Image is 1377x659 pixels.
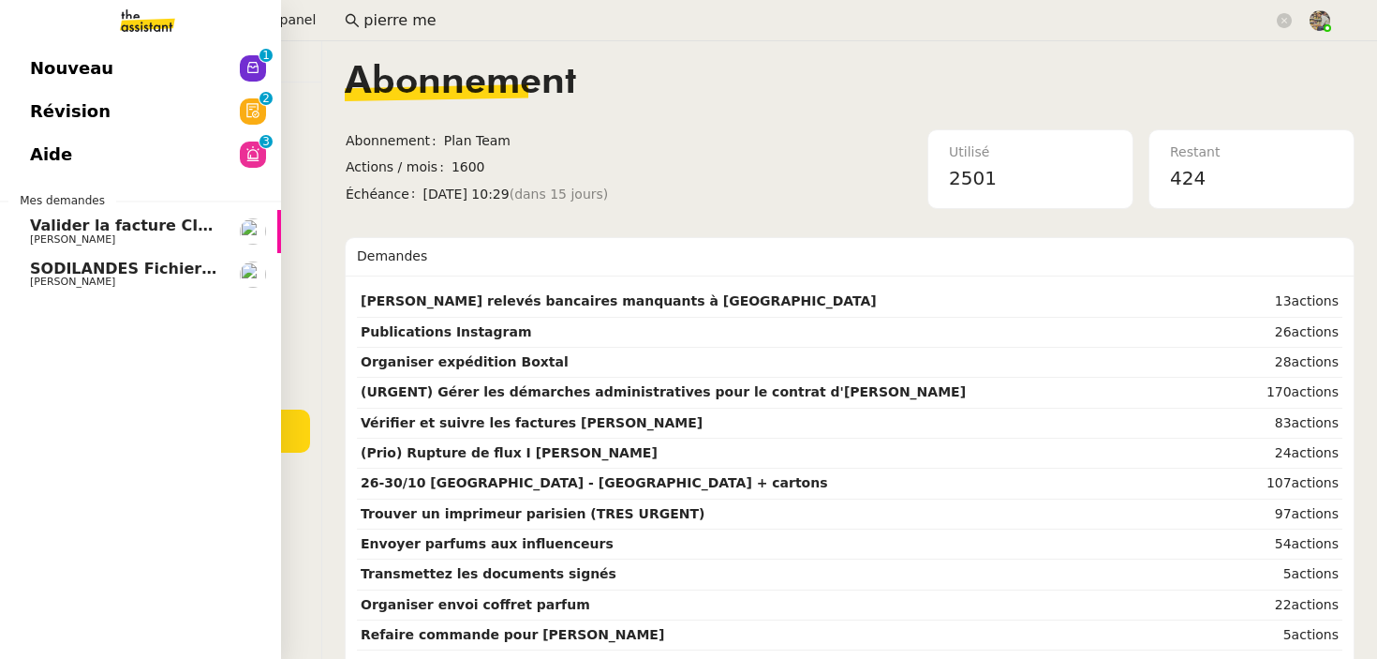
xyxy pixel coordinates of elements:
strong: Vérifier et suivre les factures [PERSON_NAME] [361,415,703,430]
span: actions [1292,597,1339,612]
td: 83 [1229,409,1342,439]
span: SODILANDES Fichiers pour 2025 [30,260,302,277]
span: actions [1292,354,1339,369]
span: [PERSON_NAME] [30,233,115,246]
img: users%2FHIWaaSoTa5U8ssS5t403NQMyZZE3%2Favatar%2Fa4be050e-05fa-4f28-bbe7-e7e8e4788720 [240,218,266,245]
strong: 26-30/10 [GEOGRAPHIC_DATA] - [GEOGRAPHIC_DATA] + cartons [361,475,828,490]
span: Aide [30,141,72,169]
strong: Refaire commande pour [PERSON_NAME] [361,627,664,642]
strong: Organiser envoi coffret parfum [361,597,590,612]
td: 54 [1229,530,1342,560]
span: Mes demandes [8,191,116,210]
span: Échéance [346,184,423,205]
span: actions [1292,445,1339,460]
span: Actions / mois [346,157,452,178]
span: Nouveau [30,54,113,82]
td: 97 [1229,500,1342,530]
span: Abonnement [346,130,444,152]
strong: Trouver un imprimeur parisien (TRES URGENT) [361,506,704,521]
p: 1 [262,49,270,66]
span: actions [1292,627,1339,642]
td: 28 [1229,348,1342,378]
span: (dans 15 jours) [510,184,609,205]
strong: Transmettez les documents signés [361,566,616,581]
p: 3 [262,135,270,152]
strong: [PERSON_NAME] relevés bancaires manquants à [GEOGRAPHIC_DATA] [361,293,877,308]
strong: (Prio) Rupture de flux I [PERSON_NAME] [361,445,658,460]
span: actions [1292,506,1339,521]
td: 26 [1229,318,1342,348]
span: Valider la facture CIEC [30,217,219,234]
input: Rechercher [363,8,1273,34]
span: 1600 [452,157,823,178]
nz-badge-sup: 1 [259,49,273,62]
span: actions [1292,324,1339,339]
nz-badge-sup: 3 [259,135,273,148]
span: actions [1292,475,1339,490]
strong: Envoyer parfums aux influenceurs [361,536,614,551]
span: Plan Team [444,130,823,152]
nz-badge-sup: 2 [259,92,273,105]
span: actions [1292,415,1339,430]
td: 170 [1229,378,1342,408]
strong: (URGENT) Gérer les démarches administratives pour le contrat d'[PERSON_NAME] [361,384,966,399]
strong: Publications Instagram [361,324,532,339]
div: Demandes [357,238,1342,276]
td: 107 [1229,469,1342,499]
td: 22 [1229,591,1342,621]
div: Utilisé [949,142,1112,163]
span: actions [1292,384,1339,399]
td: 5 [1229,560,1342,590]
span: actions [1292,293,1339,308]
td: 13 [1229,287,1342,317]
span: Abonnement [345,64,576,101]
p: 2 [262,92,270,109]
span: actions [1292,536,1339,551]
img: 388bd129-7e3b-4cb1-84b4-92a3d763e9b7 [1310,10,1330,31]
div: Restant [1170,142,1333,163]
td: 24 [1229,439,1342,469]
span: actions [1292,566,1339,581]
span: 424 [1170,167,1206,189]
span: [PERSON_NAME] [30,276,115,288]
img: users%2FAXgjBsdPtrYuxuZvIJjRexEdqnq2%2Favatar%2F1599931753966.jpeg [240,262,266,288]
span: [DATE] 10:29 [423,184,823,205]
td: 5 [1229,621,1342,651]
span: Révision [30,97,111,126]
strong: Organiser expédition Boxtal [361,354,569,369]
span: 2501 [949,167,997,189]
